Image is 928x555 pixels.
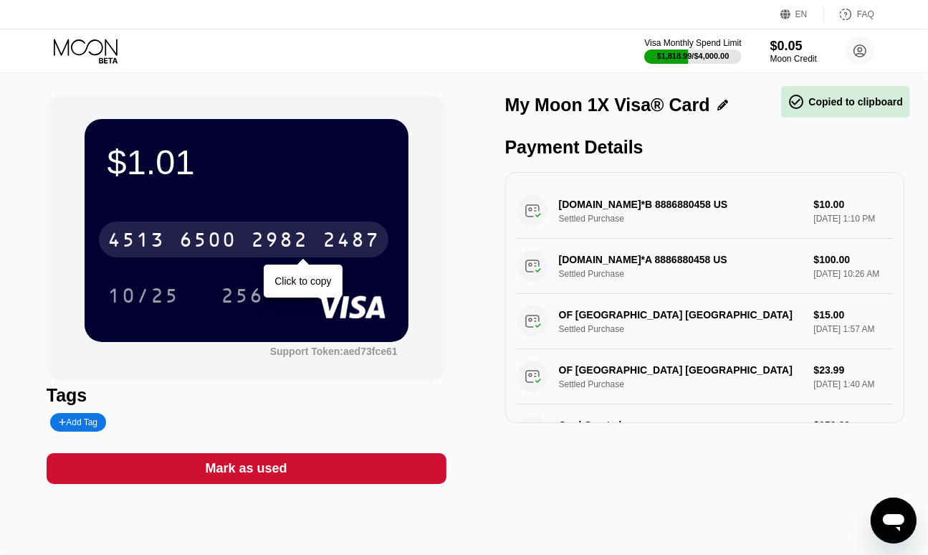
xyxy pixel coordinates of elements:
div: $0.05Moon Credit [770,39,817,64]
div: Mark as used [47,453,446,484]
div: 4513650029822487 [99,222,388,257]
div: $1,818.99 / $4,000.00 [657,52,730,60]
div: Visa Monthly Spend Limit [644,38,741,48]
div: Add Tag [59,417,97,427]
div: $1.01 [107,142,386,182]
div: 10/25 [107,286,179,309]
span:  [788,93,805,110]
div: Tags [47,385,446,406]
div: EN [795,9,808,19]
div: Visa Monthly Spend Limit$1,818.99/$4,000.00 [644,38,741,64]
iframe: Button to launch messaging window [871,498,917,544]
div: Payment Details [505,137,905,158]
div: Add Tag [50,413,106,432]
div: 10/25 [97,277,190,313]
div: Copied to clipboard [788,93,903,110]
div: 6500 [179,230,236,253]
div: Mark as used [206,460,287,477]
div: My Moon 1X Visa® Card [505,95,710,115]
div: EN [780,7,824,22]
div: 2982 [251,230,308,253]
div: 4513 [107,230,165,253]
div: 256 [210,277,274,313]
div: Support Token: aed73fce61 [270,346,398,357]
div: FAQ [857,9,874,19]
div: $0.05 [770,39,817,54]
div: 2487 [322,230,380,253]
div: Support Token:aed73fce61 [270,346,398,357]
div: FAQ [824,7,874,22]
div: 256 [221,286,264,309]
div: Moon Credit [770,54,817,64]
div: Click to copy [274,275,331,287]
